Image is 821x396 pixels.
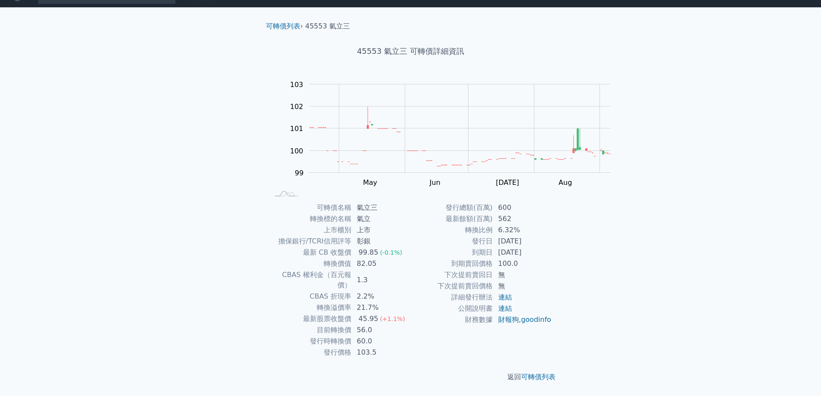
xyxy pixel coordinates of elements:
td: 56.0 [352,324,411,336]
td: 103.5 [352,347,411,358]
a: 可轉債列表 [266,22,300,30]
td: 轉換價值 [269,258,352,269]
td: 60.0 [352,336,411,347]
td: 無 [493,269,552,281]
td: 轉換溢價率 [269,302,352,313]
tspan: Jun [429,178,440,187]
td: 最新 CB 收盤價 [269,247,352,258]
td: 氣立三 [352,202,411,213]
tspan: 102 [290,103,303,111]
td: 21.7% [352,302,411,313]
p: 返回 [259,372,562,382]
td: 562 [493,213,552,225]
td: 2.2% [352,291,411,302]
li: 45553 氣立三 [305,21,350,31]
div: 99.85 [357,247,380,258]
td: [DATE] [493,236,552,247]
td: 彰銀 [352,236,411,247]
td: 到期日 [411,247,493,258]
div: 45.95 [357,314,380,324]
td: 轉換比例 [411,225,493,236]
td: 下次提前賣回日 [411,269,493,281]
td: CBAS 權利金（百元報價） [269,269,352,291]
td: 上市櫃別 [269,225,352,236]
td: 發行價格 [269,347,352,358]
tspan: [DATE] [496,178,519,187]
h1: 45553 氣立三 可轉債詳細資訊 [259,45,562,57]
td: 發行時轉換價 [269,336,352,347]
td: 上市 [352,225,411,236]
td: 財務數據 [411,314,493,325]
tspan: Aug [559,178,572,187]
a: 連結 [498,304,512,312]
g: Chart [279,81,624,187]
td: 發行總額(百萬) [411,202,493,213]
td: CBAS 折現率 [269,291,352,302]
td: 發行日 [411,236,493,247]
td: 1.3 [352,269,411,291]
td: 600 [493,202,552,213]
td: , [493,314,552,325]
td: 82.05 [352,258,411,269]
td: 可轉債名稱 [269,202,352,213]
td: 擔保銀行/TCRI信用評等 [269,236,352,247]
tspan: 103 [290,81,303,89]
li: › [266,21,303,31]
tspan: 99 [295,169,303,177]
td: 氣立 [352,213,411,225]
td: 到期賣回價格 [411,258,493,269]
td: 100.0 [493,258,552,269]
td: 6.32% [493,225,552,236]
a: 連結 [498,293,512,301]
span: (-0.1%) [380,249,403,256]
td: 目前轉換價 [269,324,352,336]
td: 無 [493,281,552,292]
a: 可轉債列表 [521,373,556,381]
td: 下次提前賣回價格 [411,281,493,292]
span: (+1.1%) [380,315,405,322]
td: 最新餘額(百萬) [411,213,493,225]
td: 詳細發行辦法 [411,292,493,303]
td: [DATE] [493,247,552,258]
td: 轉換標的名稱 [269,213,352,225]
tspan: 100 [290,147,303,155]
a: 財報狗 [498,315,519,324]
td: 最新股票收盤價 [269,313,352,324]
a: goodinfo [521,315,551,324]
tspan: 101 [290,125,303,133]
tspan: May [363,178,377,187]
td: 公開說明書 [411,303,493,314]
